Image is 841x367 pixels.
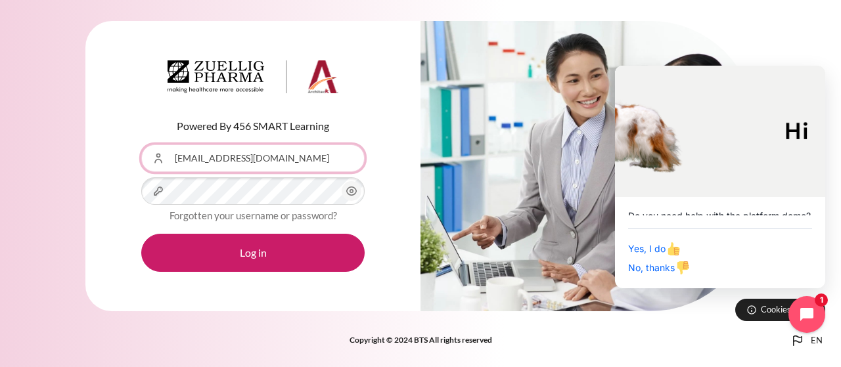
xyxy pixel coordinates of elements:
[784,328,828,354] button: Languages
[141,234,365,272] button: Log in
[141,144,365,172] input: Username or Email Address
[735,299,825,321] button: Cookies notice
[168,60,338,93] img: Architeck
[141,118,365,134] p: Powered By 456 SMART Learning
[350,335,492,345] strong: Copyright © 2024 BTS All rights reserved
[170,209,337,221] a: Forgotten your username or password?
[168,60,338,98] a: Architeck
[761,303,815,316] span: Cookies notice
[811,334,823,347] span: en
